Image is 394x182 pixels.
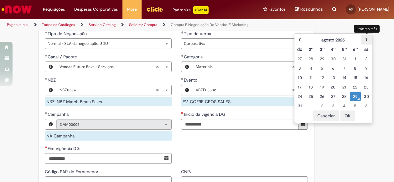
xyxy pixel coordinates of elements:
th: Quarta-feira [328,45,339,54]
abbr: Limpar campo Canal / Pacote [153,62,162,72]
ul: Trilhas de página [5,19,258,31]
label: Somente leitura - Campanha [45,111,70,117]
div: O seletor de data foi aberto.29 August 2025 Friday [351,93,359,99]
div: 28 August 2025 Thursday [340,93,348,99]
span: Despesas Corporativas [74,6,118,13]
span: NBZ [48,77,57,83]
div: 21 August 2025 Thursday [340,84,348,90]
a: Página inicial [7,22,29,27]
button: Mostrar calendário para Início da vigência DG [298,119,308,130]
span: Obrigatório Preenchido [45,78,48,80]
div: 20 August 2025 Wednesday [329,84,337,90]
th: Próximo mês [361,35,372,45]
span: Corporativa [184,39,295,49]
span: [PERSON_NAME] [358,7,389,12]
span: VBZE03532 [196,85,292,95]
a: Vendas Future Bevs - ServiçosLimpar campo Canal / Pacote [56,62,171,72]
div: 03 September 2025 Wednesday [329,103,337,109]
div: 06 August 2025 Wednesday [329,65,337,71]
span: Campanha [48,111,70,117]
th: Mês anterior [294,35,305,45]
span: Obrigatório Preenchido [45,112,48,114]
button: Cancelar [313,110,339,121]
div: Escolher data [294,33,372,123]
div: EV. COFRE GEOS SALES [181,97,308,106]
button: Canal / Pacote, Visualizar este registro Vendas Future Bevs - Serviços [45,62,56,72]
div: 02 August 2025 Saturday [362,56,370,62]
div: NA Campanha [45,131,172,141]
th: Domingo [294,45,305,54]
div: 07 August 2025 Thursday [340,65,348,71]
img: ServiceNow [1,3,33,16]
a: Solicitar Compra [129,22,157,27]
div: 30 August 2025 Saturday [362,93,370,99]
span: Tipo de verba [184,31,212,36]
div: 17 August 2025 Sunday [296,84,304,90]
button: Mostrar calendário para Fim vigência DG [162,153,172,164]
span: Rascunhos [300,6,323,12]
div: 23 August 2025 Saturday [362,84,370,90]
span: Início da vigência DG [184,111,226,117]
div: 30 July 2025 Wednesday [329,56,337,62]
div: 10 August 2025 Sunday [296,74,304,81]
span: Necessários - Canal / Pacote [48,54,78,60]
div: Próximo mês [354,25,380,32]
div: 31 July 2025 Thursday [340,56,348,62]
th: agosto 2025. Alternar mês [305,35,361,45]
div: 03 August 2025 Sunday [296,65,304,71]
th: Terça-feira [316,45,327,54]
button: Campanha, Visualizar este registro CAM00002 [45,119,56,129]
span: More [127,6,137,13]
div: 01 August 2025 Friday [351,56,359,62]
span: Obrigatório Preenchido [45,31,48,34]
span: Vendas Future Bevs - Serviços [60,62,156,72]
div: 19 August 2025 Tuesday [318,84,326,90]
div: 12 August 2025 Tuesday [318,74,326,81]
span: Requisições [43,6,65,13]
a: Todos os Catálogos [42,22,75,27]
a: Compra E Negociação De Vendas E Marketing [171,22,248,27]
span: Necessários [181,112,184,114]
span: Código SAP do Fornecedor [45,169,100,174]
th: Quinta-feira [339,45,350,54]
span: Obrigatório Preenchido [45,54,48,57]
img: click_logo_yellow_360x200.png [146,4,163,14]
div: 25 August 2025 Monday [307,93,315,99]
div: 06 September 2025 Saturday [362,103,370,109]
div: 04 September 2025 Thursday [340,103,348,109]
div: 27 July 2025 Sunday [296,56,304,62]
div: 28 July 2025 Monday [307,56,315,62]
button: OK [340,110,355,121]
div: 05 August 2025 Tuesday [318,65,326,71]
div: 24 August 2025 Sunday [296,93,304,99]
div: Padroniza [173,6,209,14]
span: Obrigatório Preenchido [181,78,184,80]
abbr: Limpar campo Categoria [289,62,298,72]
span: Materiais [196,62,292,72]
div: 29 July 2025 Tuesday [318,56,326,62]
span: Necessários - Categoria [184,54,204,60]
span: Evento [184,77,199,83]
abbr: Limpar campo NBZ [153,85,162,95]
abbr: Limpar campo Evento [289,85,298,95]
th: Sexta-feira [350,45,361,54]
div: 15 August 2025 Friday [351,74,359,81]
a: NBZ03576Limpar campo NBZ [56,85,171,95]
a: CAM00002Limpar campo Campanha [56,119,171,129]
th: Sábado [361,45,372,54]
span: Fim vigência DG [48,146,81,151]
button: NBZ, Visualizar este registro NBZ03576 [45,85,56,95]
input: Início da vigência DG [181,119,298,130]
div: 14 August 2025 Thursday [340,74,348,81]
input: Fim vigência DG [45,153,162,164]
a: MateriaisLimpar campo Categoria [193,62,308,72]
div: 09 August 2025 Saturday [362,65,370,71]
div: 18 August 2025 Monday [307,84,315,90]
span: CNPJ [181,169,194,174]
div: 16 August 2025 Saturday [362,74,370,81]
a: Rascunhos [295,7,323,13]
span: CAM00002 [60,120,155,130]
div: 27 August 2025 Wednesday [329,93,337,99]
div: 01 September 2025 Monday [307,103,315,109]
span: NBZ03576 [60,85,156,95]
